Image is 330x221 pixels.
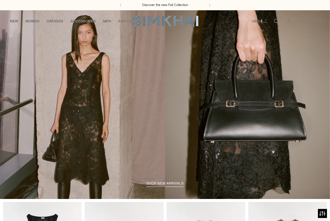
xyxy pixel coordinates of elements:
a: SIMKHAI [132,15,198,27]
a: Open search modal [270,15,282,27]
a: Open cart modal [308,15,320,27]
a: NEW [10,14,18,28]
a: EXPLORE [118,14,134,28]
a: ACCESSORIES [70,14,96,28]
button: USD $ [252,14,268,28]
a: Go to the account page [283,15,295,27]
a: MEN [103,14,111,28]
a: DRESSES [47,14,63,28]
a: Discover the new Fall Collection [142,3,188,8]
a: shop new arrivals [146,181,184,187]
a: WOMEN [25,14,39,28]
a: Wishlist [296,15,308,27]
span: 0 [317,18,323,24]
span: shop new arrivals [146,181,184,185]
